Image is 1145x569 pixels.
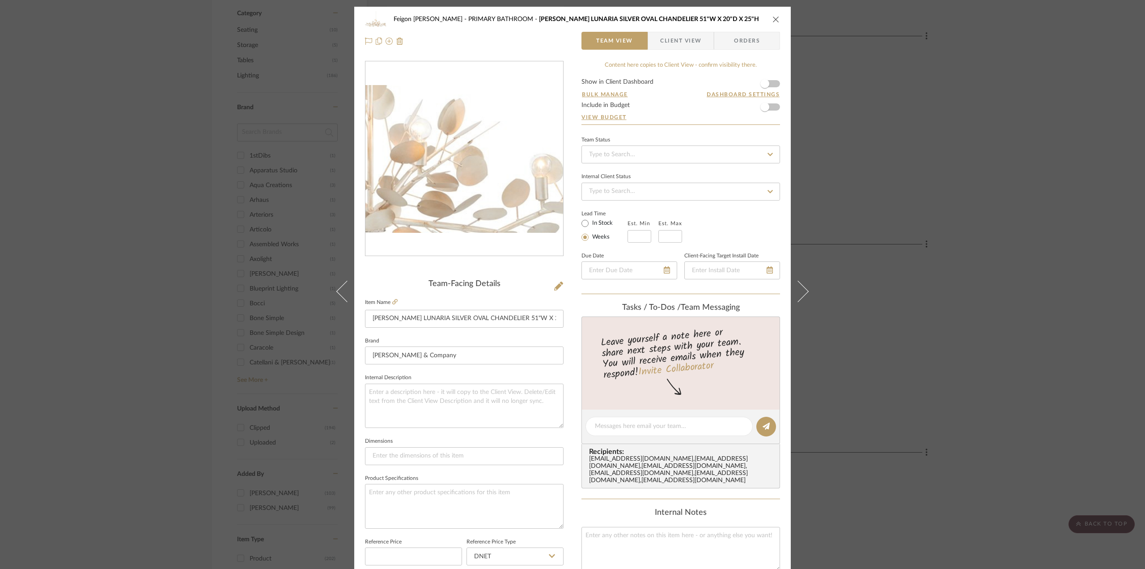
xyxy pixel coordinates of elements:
a: View Budget [581,114,780,121]
span: PRIMARY BATHROOM [468,16,539,22]
span: Client View [660,32,701,50]
div: Leave yourself a note here or share next steps with your team. You will receive emails when they ... [581,323,781,383]
mat-radio-group: Select item type [581,218,628,243]
input: Type to Search… [581,145,780,163]
div: [EMAIL_ADDRESS][DOMAIN_NAME] , [EMAIL_ADDRESS][DOMAIN_NAME] , [EMAIL_ADDRESS][DOMAIN_NAME] , [EMA... [589,456,776,484]
img: 873c3ef5-806a-4dc9-a31a-08d3cc6ca682_436x436.jpg [365,85,563,233]
input: Enter Due Date [581,261,677,279]
label: Internal Description [365,376,411,380]
input: Enter Brand [365,347,564,364]
a: Invite Collaborator [638,358,714,381]
span: Team View [596,32,633,50]
div: Team-Facing Details [365,279,564,289]
button: Bulk Manage [581,90,628,98]
input: Enter the dimensions of this item [365,447,564,465]
img: Remove from project [396,38,403,45]
div: Team Status [581,138,610,142]
div: Internal Notes [581,508,780,518]
span: Recipients: [589,448,776,456]
input: Type to Search… [581,183,780,201]
input: Enter Item Name [365,310,564,328]
span: Tasks / To-Dos / [622,304,681,312]
label: Dimensions [365,439,393,444]
label: Reference Price Type [466,540,516,544]
label: Due Date [581,254,604,258]
input: Enter Install Date [684,261,780,279]
button: close [772,15,780,23]
span: Feigon [PERSON_NAME] [394,16,468,22]
div: Internal Client Status [581,175,631,179]
button: Dashboard Settings [706,90,780,98]
img: 873c3ef5-806a-4dc9-a31a-08d3cc6ca682_48x40.jpg [365,10,386,28]
label: Brand [365,339,379,343]
span: Orders [724,32,770,50]
label: Est. Max [658,220,682,227]
div: 0 [365,85,563,233]
label: Product Specifications [365,476,418,481]
div: team Messaging [581,303,780,313]
label: Est. Min [628,220,650,227]
div: Content here copies to Client View - confirm visibility there. [581,61,780,70]
span: [PERSON_NAME] LUNARIA SILVER OVAL CHANDELIER 51"W X 20"D X 25"H [539,16,759,22]
label: Client-Facing Target Install Date [684,254,759,258]
label: Weeks [590,233,610,241]
label: Reference Price [365,540,402,544]
label: Lead Time [581,210,628,218]
label: Item Name [365,299,398,306]
label: In Stock [590,219,613,227]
